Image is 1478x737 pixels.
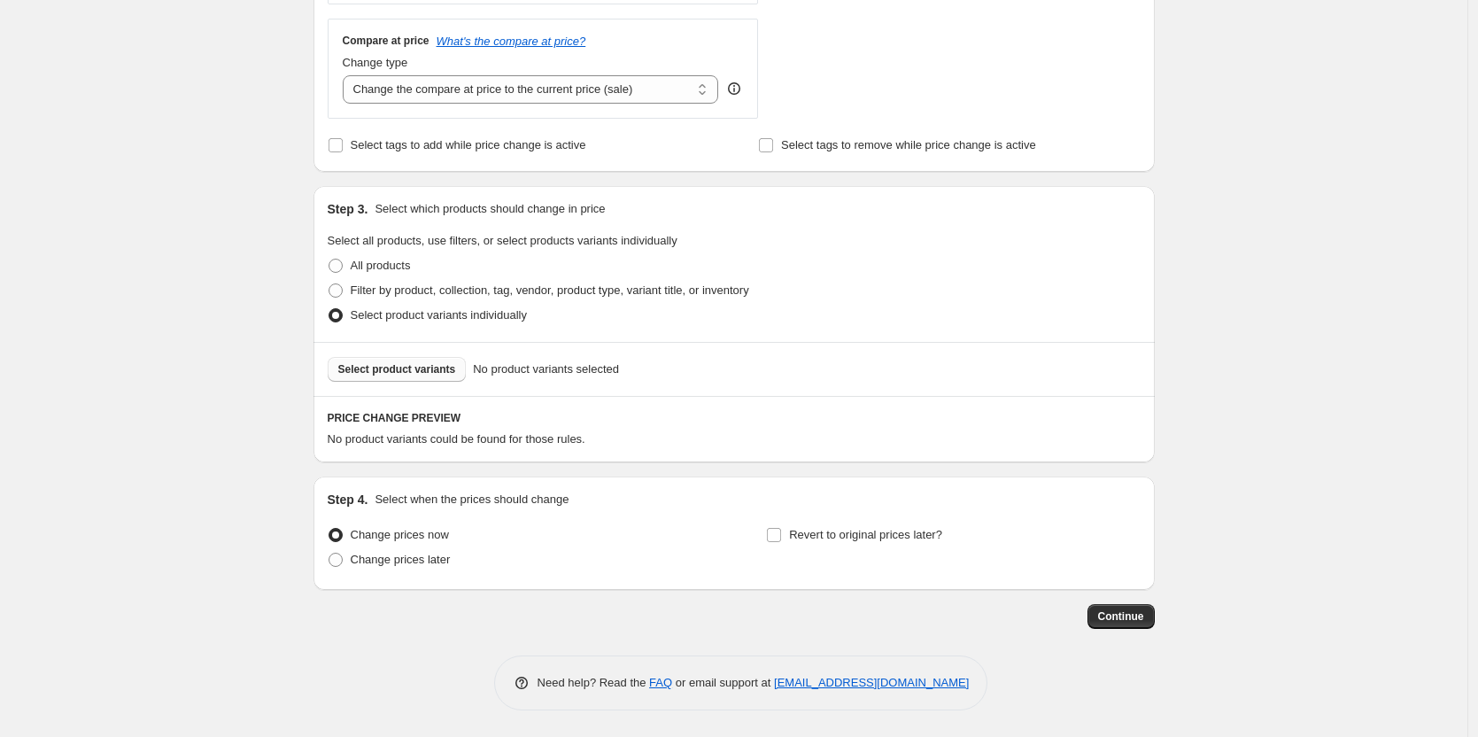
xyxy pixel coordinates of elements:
[473,361,619,378] span: No product variants selected
[781,138,1036,151] span: Select tags to remove while price change is active
[725,80,743,97] div: help
[351,138,586,151] span: Select tags to add while price change is active
[343,34,429,48] h3: Compare at price
[351,283,749,297] span: Filter by product, collection, tag, vendor, product type, variant title, or inventory
[672,676,774,689] span: or email support at
[351,528,449,541] span: Change prices now
[328,491,368,508] h2: Step 4.
[789,528,942,541] span: Revert to original prices later?
[1087,604,1155,629] button: Continue
[1098,609,1144,624] span: Continue
[538,676,650,689] span: Need help? Read the
[343,56,408,69] span: Change type
[328,432,585,446] span: No product variants could be found for those rules.
[328,234,677,247] span: Select all products, use filters, or select products variants individually
[351,259,411,272] span: All products
[351,553,451,566] span: Change prices later
[328,411,1141,425] h6: PRICE CHANGE PREVIEW
[375,491,569,508] p: Select when the prices should change
[351,308,527,322] span: Select product variants individually
[328,357,467,382] button: Select product variants
[649,676,672,689] a: FAQ
[375,200,605,218] p: Select which products should change in price
[774,676,969,689] a: [EMAIL_ADDRESS][DOMAIN_NAME]
[328,200,368,218] h2: Step 3.
[338,362,456,376] span: Select product variants
[437,35,586,48] button: What's the compare at price?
